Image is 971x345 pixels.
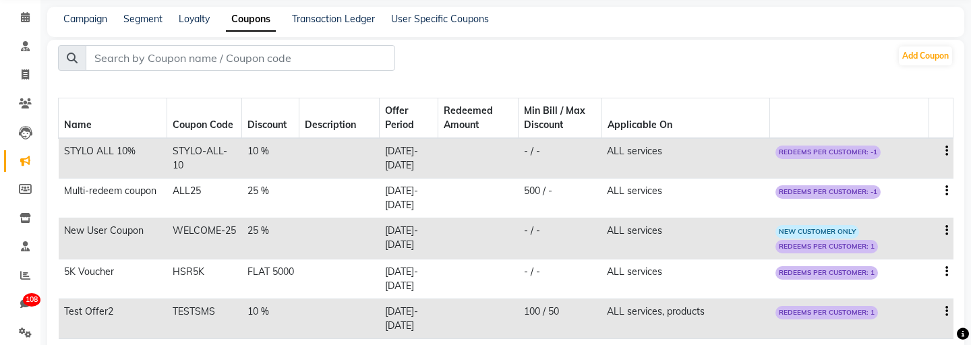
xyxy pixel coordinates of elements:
[385,319,414,332] span: [DATE]
[59,179,167,218] td: Multi-redeem coupon
[63,13,107,25] a: Campaign
[247,224,269,237] span: 25 %
[299,98,380,139] th: Description
[775,185,881,199] span: REDEEMS PER CUSTOMER: -1
[226,7,276,32] a: Coupons
[4,293,36,315] a: 108
[167,218,242,259] td: WELCOME-25
[519,299,602,339] td: 100 / 50
[86,45,395,71] input: Search by Coupon name / Coupon code
[247,185,269,197] span: 25 %
[167,98,242,139] th: Coupon Code
[385,224,414,237] span: [DATE]
[59,218,167,259] td: New User Coupon
[414,224,418,237] span: -
[601,138,769,179] td: ALL services
[601,179,769,218] td: ALL services
[601,98,769,139] th: Applicable On
[519,138,602,179] td: - / -
[519,218,602,259] td: - / -
[519,98,602,139] th: Min Bill / Max Discount
[385,305,414,317] span: [DATE]
[167,259,242,299] td: HSR5K
[167,299,242,339] td: TESTSMS
[519,259,602,299] td: - / -
[391,13,489,25] a: User Specific Coupons
[899,46,952,65] button: Add Coupon
[59,98,167,139] th: Name
[385,145,414,157] span: [DATE]
[519,179,602,218] td: 500 / -
[601,259,769,299] td: ALL services
[292,13,375,25] a: Transaction Ledger
[775,146,881,159] span: REDEEMS PER CUSTOMER: -1
[385,185,414,197] span: [DATE]
[385,265,414,278] span: [DATE]
[123,13,163,25] a: Segment
[167,179,242,218] td: ALL25
[247,145,269,157] span: 10 %
[247,265,294,278] span: FLAT 5000
[775,306,878,319] span: REDEEMS PER CUSTOMER: 1
[775,240,878,253] span: REDEEMS PER CUSTOMER: 1
[775,225,859,239] span: NEW CUSTOMER ONLY
[385,239,414,251] span: [DATE]
[59,138,167,179] td: STYLO ALL 10%
[385,159,414,171] span: [DATE]
[247,305,269,317] span: 10 %
[380,98,438,139] th: Offer Period
[179,13,210,25] a: Loyalty
[414,265,418,278] span: -
[59,259,167,299] td: 5K Voucher
[242,98,299,139] th: Discount
[414,185,418,197] span: -
[385,280,414,292] span: [DATE]
[414,145,418,157] span: -
[601,299,769,339] td: ALL services, products
[438,98,519,139] th: Redeemed Amount
[775,266,878,280] span: REDEEMS PER CUSTOMER: 1
[414,305,418,317] span: -
[601,218,769,259] td: ALL services
[385,199,414,211] span: [DATE]
[59,299,167,339] td: Test Offer2
[23,293,40,307] span: 108
[167,138,242,179] td: STYLO-ALL-10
